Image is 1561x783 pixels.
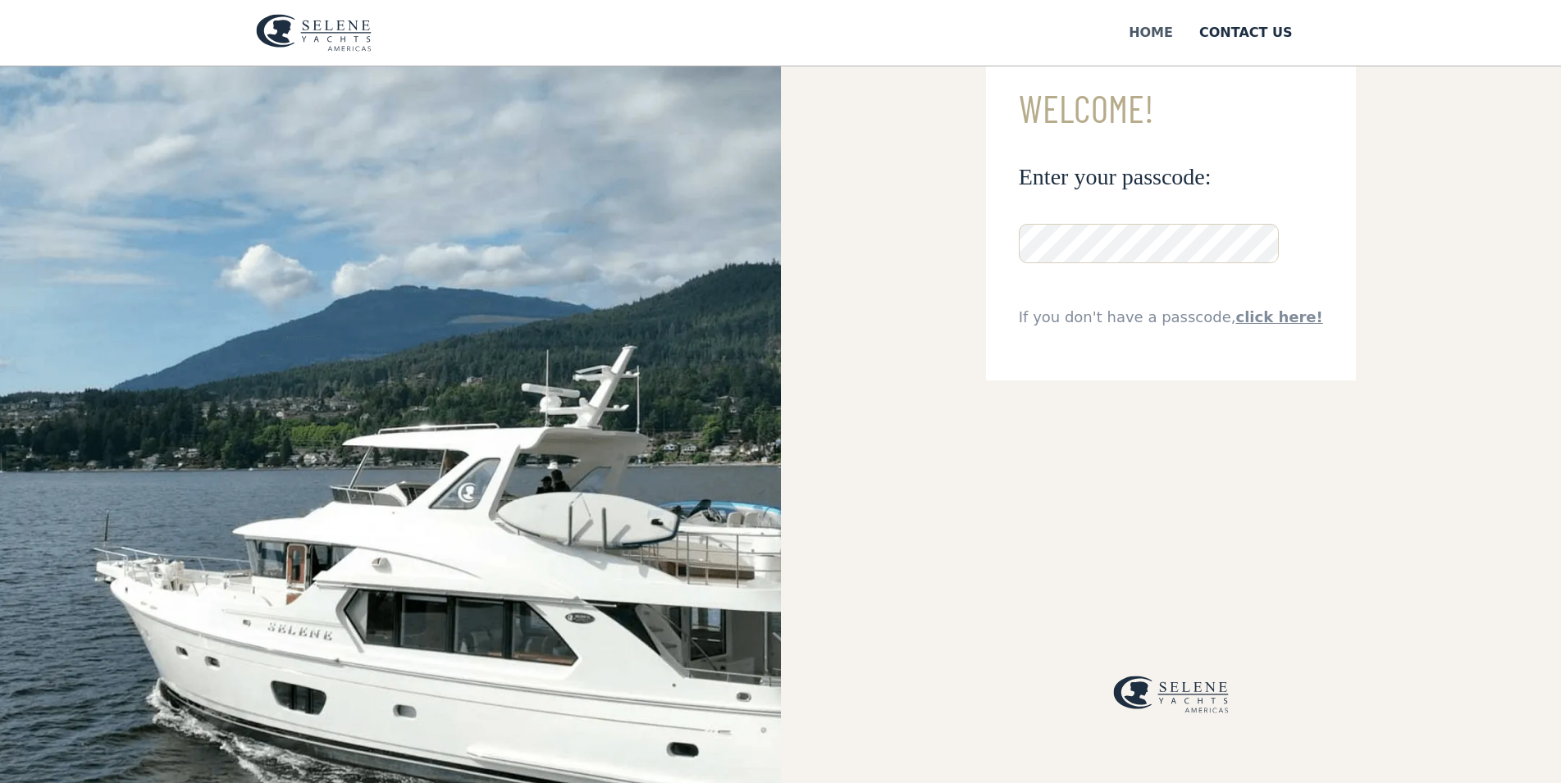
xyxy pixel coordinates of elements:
div: If you don't have a passcode, [1019,306,1323,328]
img: logo [1113,676,1229,713]
div: Home [1129,23,1173,43]
form: Email Form [986,35,1356,380]
div: Contact US [1199,23,1293,43]
img: logo [256,14,372,52]
a: click here! [1235,308,1322,325]
h3: Enter your passcode: [1019,162,1323,191]
h3: Welcome! [1019,88,1323,130]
